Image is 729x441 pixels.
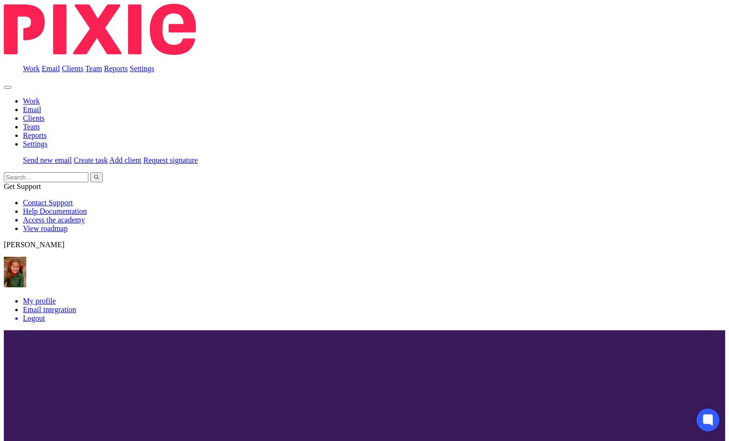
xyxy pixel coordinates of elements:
[23,224,68,232] a: View roadmap
[23,131,47,139] a: Reports
[109,156,141,164] a: Add client
[85,64,102,73] a: Team
[23,123,40,131] a: Team
[74,156,108,164] a: Create task
[4,257,26,287] img: sallycropped.JPG
[23,97,40,105] a: Work
[90,172,103,182] button: Search
[42,64,60,73] a: Email
[23,199,73,207] a: Contact Support
[62,64,83,73] a: Clients
[23,140,48,148] a: Settings
[104,64,128,73] a: Reports
[23,105,41,114] a: Email
[130,64,155,73] a: Settings
[143,156,198,164] a: Request signature
[23,156,72,164] a: Send new email
[23,64,40,73] a: Work
[4,4,196,55] img: Pixie
[23,314,725,323] a: Logout
[23,216,85,224] a: Access the academy
[23,314,45,322] span: Logout
[23,114,44,122] a: Clients
[4,182,41,190] span: Get Support
[23,207,87,215] a: Help Documentation
[23,305,76,314] a: Email integration
[4,172,88,182] input: Search
[23,297,56,305] a: My profile
[4,241,725,249] p: [PERSON_NAME]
